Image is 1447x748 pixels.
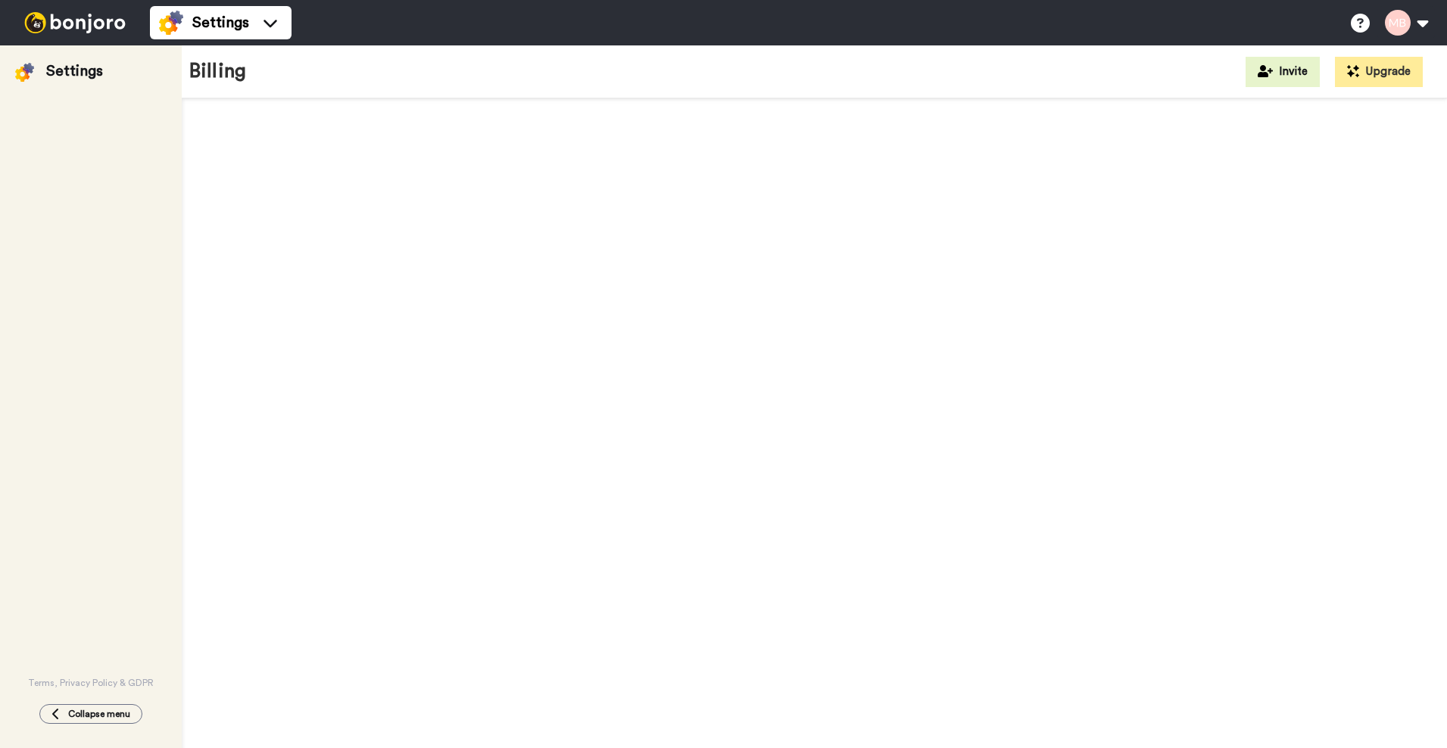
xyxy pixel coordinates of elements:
[159,11,183,35] img: settings-colored.svg
[192,12,249,33] span: Settings
[18,12,132,33] img: bj-logo-header-white.svg
[189,61,246,83] h1: Billing
[39,704,142,724] button: Collapse menu
[68,708,130,720] span: Collapse menu
[46,61,103,82] div: Settings
[15,63,34,82] img: settings-colored.svg
[1335,57,1423,87] button: Upgrade
[1246,57,1320,87] button: Invite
